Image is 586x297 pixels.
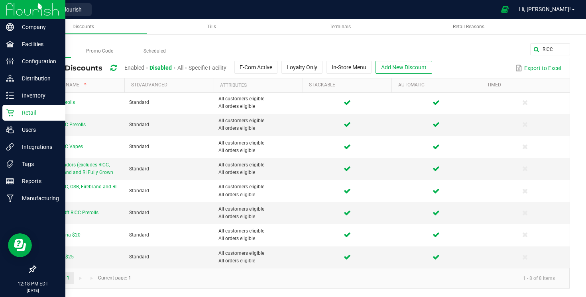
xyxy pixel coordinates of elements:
[62,272,74,284] a: Page 1
[218,235,298,242] span: All orders eligible
[128,45,181,57] label: Scheduled
[41,82,122,88] a: Discount NameSortable
[6,194,14,202] inline-svg: Manufacturing
[14,108,62,117] p: Retail
[218,169,298,176] span: All orders eligible
[40,162,113,175] span: 20% off Vendors (excludes RICC, OSB, Firebrand and RI Fully Grown
[129,254,149,260] span: Standard
[129,188,149,193] span: Standard
[519,6,571,12] span: Hi, [PERSON_NAME]!
[218,117,298,125] span: All customers eligible
[131,82,211,88] a: Std/AdvancedSortable
[14,91,62,100] p: Inventory
[6,57,14,65] inline-svg: Configuration
[207,24,216,29] span: Tills
[6,177,14,185] inline-svg: Reports
[6,160,14,168] inline-svg: Tags
[218,191,298,199] span: All orders eligible
[189,64,226,71] span: Specific Facility
[530,43,570,55] input: Search
[14,159,62,169] p: Tags
[281,61,322,74] button: Loyalty Only
[14,176,62,186] p: Reports
[398,82,478,88] a: AutomaticSortable
[218,125,298,132] span: All orders eligible
[214,78,303,93] th: Attributes
[40,184,116,197] span: 25% off RICC, OSB, Firebrand and RI Fully Grown
[218,139,298,147] span: All customers eligible
[73,24,94,29] span: Discounts
[218,147,298,154] span: All orders eligible
[218,95,298,103] span: All customers eligible
[6,126,14,134] inline-svg: Users
[14,74,62,83] p: Distribution
[129,100,149,105] span: Standard
[129,166,149,172] span: Standard
[136,272,561,285] kendo-pager-info: 1 - 8 of 8 items
[218,257,298,265] span: All orders eligible
[82,82,88,88] span: Sortable
[14,125,62,135] p: Users
[376,61,432,74] button: Add New Discount
[6,143,14,151] inline-svg: Integrations
[41,61,438,76] div: Retail Discounts
[129,232,149,238] span: Standard
[381,64,427,70] span: Add New Discount
[129,144,149,149] span: Standard
[218,213,298,221] span: All orders eligible
[218,250,298,257] span: All customers eligible
[14,57,62,66] p: Configuration
[71,45,128,57] label: Promo Code
[4,287,62,293] p: [DATE]
[6,109,14,117] inline-svg: Retail
[496,2,514,17] span: Open Ecommerce Menu
[177,64,183,71] span: All
[6,74,14,82] inline-svg: Distribution
[40,210,98,215] span: Extra 10% Off RICC Prerolls
[129,210,149,215] span: Standard
[309,82,389,88] a: StackableSortable
[218,227,298,235] span: All customers eligible
[487,82,567,88] a: TimedSortable
[6,23,14,31] inline-svg: Company
[513,61,563,75] button: Export to Excel
[14,39,62,49] p: Facilities
[6,92,14,100] inline-svg: Inventory
[326,61,372,74] button: In-Store Menu
[129,122,149,127] span: Standard
[330,24,351,29] span: Terminals
[218,183,298,191] span: All customers eligible
[4,280,62,287] p: 12:18 PM EDT
[453,24,484,29] span: Retail Reasons
[6,40,14,48] inline-svg: Facilities
[35,268,570,288] kendo-pager: Current page: 1
[14,22,62,32] p: Company
[149,64,172,71] span: Disabled
[218,103,298,110] span: All orders eligible
[8,233,32,257] iframe: Resource center
[14,142,62,152] p: Integrations
[124,64,144,71] span: Enabled
[218,161,298,169] span: All customers eligible
[234,61,277,74] button: E-Com Active
[218,205,298,213] span: All customers eligible
[14,193,62,203] p: Manufacturing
